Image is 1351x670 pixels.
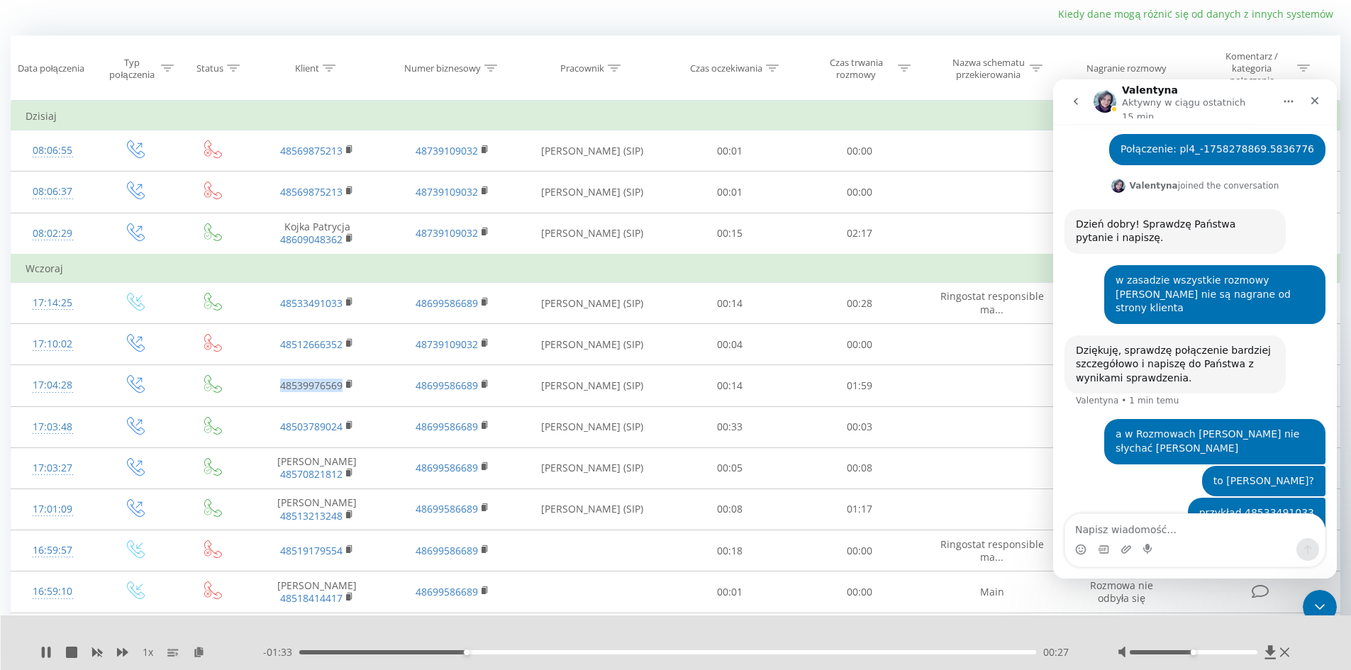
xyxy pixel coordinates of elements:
td: [PERSON_NAME] (SIP) [520,365,665,406]
span: 00:27 [1043,645,1069,659]
div: 16:59:10 [26,578,80,605]
div: Komentarz / kategoria połączenia [1211,50,1294,86]
td: [PERSON_NAME] [250,447,384,488]
td: [PERSON_NAME] [250,571,384,613]
td: [PERSON_NAME] (SIP) [520,324,665,365]
td: 00:04 [665,324,795,365]
a: 48569875213 [280,185,343,199]
td: 00:08 [665,488,795,530]
td: 00:28 [795,283,925,324]
div: 17:03:27 [26,454,80,482]
div: 08:02:29 [26,220,80,247]
a: 48699586689 [416,296,478,310]
td: [PERSON_NAME] (SIP) [520,283,665,324]
td: 02:17 [795,213,925,255]
div: Czas oczekiwania [690,62,762,74]
td: 00:00 [795,172,925,213]
td: 00:18 [665,530,795,571]
span: Ringostat responsible ma... [940,289,1044,316]
a: Kiedy dane mogą różnić się od danych z innych systemów [1058,7,1340,21]
td: Wczoraj [11,255,1340,283]
a: 48513213248 [280,509,343,523]
a: 48739109032 [416,185,478,199]
td: [PERSON_NAME] (SIP) [520,488,665,530]
td: [PERSON_NAME] (SIP) [520,447,665,488]
a: 48503789024 [280,420,343,433]
div: Nagranie rozmowy [1086,62,1167,74]
td: 01:17 [795,488,925,530]
td: 00:00 [795,571,925,613]
a: 48699586689 [416,544,478,557]
a: 48518414417 [280,591,343,605]
td: 01:59 [795,365,925,406]
td: [PERSON_NAME] (SIP) [520,130,665,172]
div: 17:03:48 [26,413,80,441]
div: Typ połączenia [106,57,157,81]
div: 16:59:57 [26,537,80,564]
iframe: Intercom live chat [1303,590,1337,624]
a: 48739109032 [416,337,478,351]
td: 00:15 [665,213,795,255]
div: 08:06:37 [26,178,80,206]
td: Dzisiaj [11,102,1340,130]
td: 00:05 [665,447,795,488]
div: 17:14:25 [26,289,80,317]
span: Ringostat responsible ma... [940,537,1044,564]
div: 17:04:28 [26,372,80,399]
div: 08:06:55 [26,137,80,164]
a: 48739109032 [416,226,478,240]
td: 00:14 [665,365,795,406]
div: Data połączenia [18,62,84,74]
td: [PERSON_NAME] (SIP) [520,213,665,255]
div: Klient [295,62,319,74]
span: 1 x [143,645,153,659]
a: 48570821812 [280,467,343,481]
a: 48512666352 [280,337,343,351]
td: 00:01 [665,571,795,613]
td: Main [924,571,1059,613]
td: 00:40 [665,613,795,654]
a: 48539976569 [280,379,343,392]
div: Accessibility label [464,649,469,655]
td: 00:01 [665,172,795,213]
td: 00:14 [665,283,795,324]
iframe: Intercom live chat [1053,79,1337,579]
div: 17:01:09 [26,496,80,523]
a: 48699586689 [416,502,478,515]
div: Nazwa schematu przekierowania [950,57,1026,81]
a: 48699586689 [416,379,478,392]
td: 00:00 [795,324,925,365]
a: 48569875213 [280,144,343,157]
span: - 01:33 [263,645,299,659]
td: 00:33 [665,406,795,447]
